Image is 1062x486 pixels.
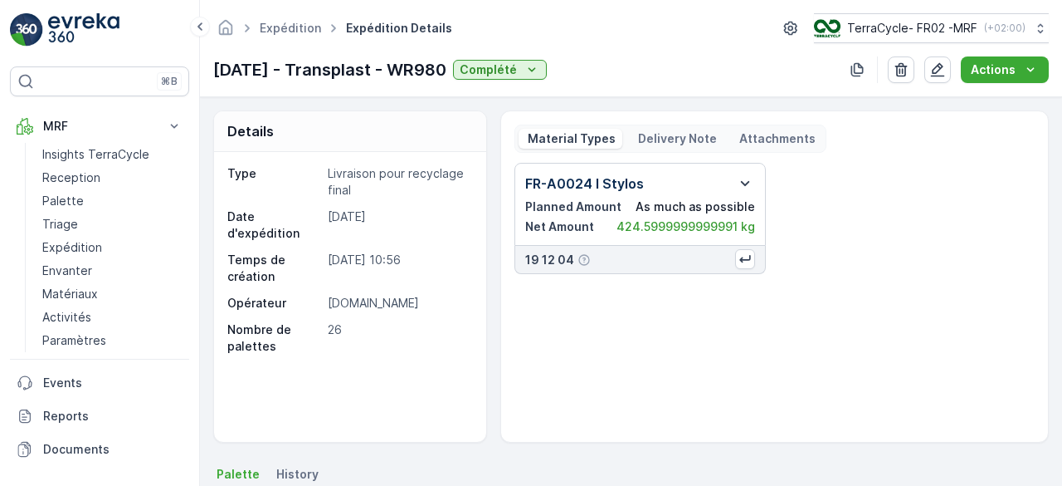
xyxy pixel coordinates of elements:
p: Temps de création [227,252,321,285]
a: Expédition [260,21,321,35]
p: Actions [971,61,1016,78]
span: Palette [217,466,260,483]
p: Type [227,165,321,199]
button: MRF [10,110,189,143]
p: Documents [43,441,183,458]
p: Complété [460,61,517,78]
button: Complété [453,60,547,80]
p: MRF [43,118,156,135]
a: Reports [10,400,189,433]
a: Documents [10,433,189,466]
a: Activités [36,306,189,329]
p: Planned Amount [525,199,621,215]
p: Triage [42,216,78,233]
a: Homepage [217,25,235,39]
img: logo_light-DOdMpM7g.png [48,13,119,47]
p: ( +02:00 ) [984,22,1025,35]
a: Expédition [36,236,189,259]
p: FR-A0024 I Stylos [525,174,644,194]
p: Events [43,375,183,391]
a: Triage [36,213,189,236]
a: Insights TerraCycle [36,143,189,166]
a: Matériaux [36,282,189,306]
p: Date d'expédition [227,209,321,242]
p: As much as possible [636,199,755,215]
p: Envanter [42,263,92,279]
span: History [276,466,319,483]
p: Palette [42,193,84,209]
p: Paramètres [42,332,106,349]
p: 424.5999999999991 kg [616,218,755,235]
p: Insights TerraCycle [42,146,149,163]
p: Matériaux [42,286,98,302]
p: Net Amount [525,218,594,235]
p: Details [227,121,274,141]
p: [DOMAIN_NAME] [328,295,469,312]
p: ⌘B [161,75,178,88]
p: 19 12 04 [525,252,574,268]
button: Actions [961,56,1049,83]
a: Palette [36,189,189,213]
p: Attachments [737,130,816,147]
button: TerraCycle- FR02 -MRF(+02:00) [814,13,1049,43]
p: 26 [328,322,469,355]
p: [DATE] [328,209,469,242]
p: Delivery Note [636,130,717,147]
p: Expédition [42,239,102,256]
div: Help Tooltip Icon [577,253,591,267]
a: Reception [36,166,189,189]
p: Reports [43,408,183,425]
p: Material Types [525,130,616,147]
img: logo [10,13,43,47]
p: Activités [42,309,91,326]
span: Expédition Details [343,20,455,37]
p: Livraison pour recyclage final [328,165,469,199]
a: Envanter [36,259,189,282]
img: terracycle.png [814,19,840,37]
a: Events [10,366,189,400]
p: [DATE] - Transplast - WR980 [213,57,446,82]
p: Opérateur [227,295,321,312]
p: TerraCycle- FR02 -MRF [847,20,977,37]
a: Paramètres [36,329,189,352]
p: [DATE] 10:56 [328,252,469,285]
p: Reception [42,169,100,186]
p: Nombre de palettes [227,322,321,355]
